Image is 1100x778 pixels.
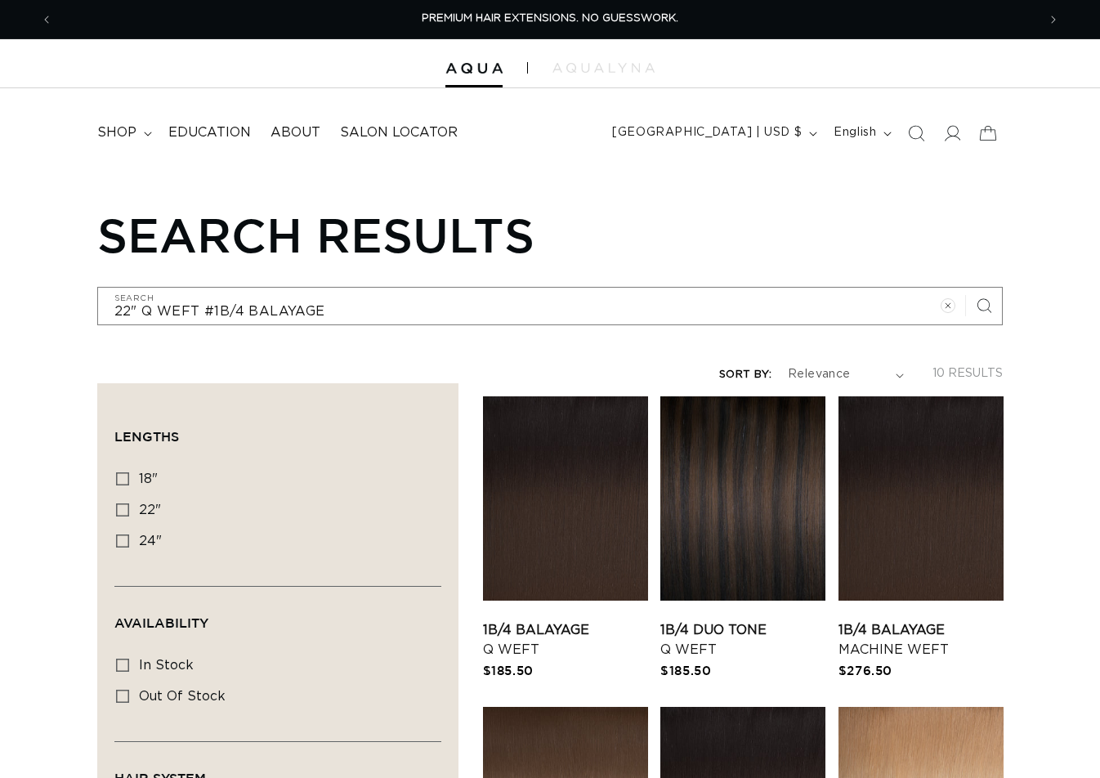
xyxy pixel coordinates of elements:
a: 1B/4 Balayage Machine Weft [838,620,1004,660]
span: 18" [139,472,158,485]
label: Sort by: [719,369,771,380]
span: shop [97,124,136,141]
button: Clear search term [930,288,966,324]
a: Salon Locator [330,114,467,151]
span: About [271,124,320,141]
span: Availability [114,615,208,630]
a: About [261,114,330,151]
button: Previous announcement [29,4,65,35]
span: In stock [139,659,194,672]
img: Aqua Hair Extensions [445,63,503,74]
span: Salon Locator [340,124,458,141]
button: Next announcement [1035,4,1071,35]
a: Education [159,114,261,151]
a: 1B/4 Balayage Q Weft [483,620,648,660]
summary: Lengths (0 selected) [114,400,441,459]
span: Out of stock [139,690,226,703]
span: Lengths [114,429,179,444]
img: aqualyna.com [552,63,655,73]
button: English [824,118,898,149]
summary: shop [87,114,159,151]
input: Search [98,288,1003,324]
summary: Availability (0 selected) [114,587,441,646]
span: 22" [139,503,161,516]
summary: Search [898,115,934,151]
span: 10 results [932,368,1003,379]
h1: Search results [97,207,1004,262]
button: Search [966,288,1002,324]
a: 1B/4 Duo Tone Q Weft [660,620,825,660]
span: PREMIUM HAIR EXTENSIONS. NO GUESSWORK. [422,13,678,24]
span: [GEOGRAPHIC_DATA] | USD $ [612,124,802,141]
span: English [834,124,876,141]
button: [GEOGRAPHIC_DATA] | USD $ [602,118,824,149]
span: Education [168,124,251,141]
span: 24" [139,534,162,548]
